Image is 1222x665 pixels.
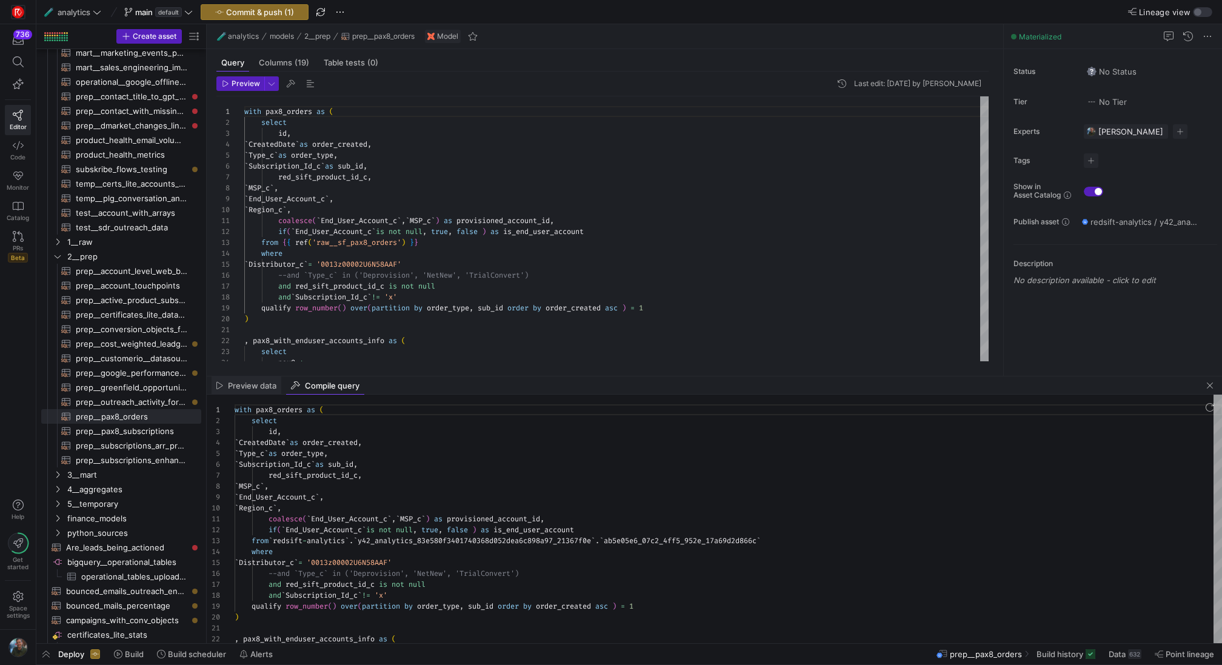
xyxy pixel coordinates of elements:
[216,182,230,193] div: 8
[278,270,490,280] span: --and `Type_c` in ('Deprovision', 'NetNew', 'Trial
[221,59,244,67] span: Query
[316,216,321,226] span: `
[291,150,333,160] span: order_type
[41,424,201,438] a: prep__pax8_subscriptions​​​​​​​​​​
[216,215,230,226] div: 11
[295,292,367,302] span: Subscription_Id_c
[5,29,31,51] button: 736
[135,7,153,17] span: main
[1087,97,1127,107] span: No Tier
[244,259,249,269] span: `
[244,139,249,149] span: `
[1031,644,1101,664] button: Build history
[41,249,201,264] div: Press SPACE to select this row.
[278,292,291,302] span: and
[482,227,486,236] span: )
[1098,127,1163,136] span: [PERSON_NAME]
[435,216,439,226] span: )
[76,104,187,118] span: prep__contact_with_missing_gpt_persona​​​​​​​​​​
[401,216,406,226] span: ,
[216,226,230,237] div: 12
[503,227,584,236] span: is_end_user_account
[41,293,201,307] div: Press SPACE to select this row.
[372,227,376,236] span: `
[414,238,418,247] span: }
[1084,64,1140,79] button: No statusNo Status
[109,644,149,664] button: Build
[76,177,187,191] span: temp__certs_lite_accounts_for_sdrs​​​​​​​​​​
[437,32,458,41] span: Model
[249,183,270,193] span: MSP_c
[76,75,187,89] span: operational__google_offline_click_conversions_process​​​​​​​​​​
[201,4,309,20] button: Commit & push (1)
[1013,259,1217,268] p: Description
[244,205,249,215] span: `
[41,60,201,75] a: mart__sales_engineering_impact​​​​​​​​​​
[41,60,201,75] div: Press SPACE to select this row.
[316,259,401,269] span: '0013z00002U6N58AAF'
[7,556,28,570] span: Get started
[41,598,201,613] a: bounced_mails_percentage​​​​​​​​​​
[422,227,427,236] span: ,
[67,235,199,249] span: 1__raw
[67,468,199,482] span: 3__mart
[401,238,406,247] span: )
[152,644,232,664] button: Build scheduler
[301,29,333,44] button: 2__prep
[406,216,410,226] span: `
[67,628,199,642] span: certificates_lite_stats​​​​​​​​
[325,194,329,204] span: `
[261,249,282,258] span: where
[1013,182,1061,199] span: Show in Asset Catalog
[41,453,201,467] a: prep__subscriptions_enhanced​​​​​​​​​​
[249,194,325,204] span: End_User_Account_c
[282,238,287,247] span: {
[216,106,230,117] div: 1
[274,183,278,193] span: ,
[1019,32,1061,41] span: Materialized
[397,216,401,226] span: `
[431,227,448,236] span: true
[490,227,499,236] span: as
[316,107,325,116] span: as
[249,150,274,160] span: Type_c
[67,483,199,496] span: 4__aggregates
[7,604,30,619] span: Space settings
[308,259,312,269] span: =
[295,281,384,291] span: red_sift_product_id_c
[854,79,981,88] div: Last edit: [DATE] by [PERSON_NAME]
[5,2,31,22] a: https://storage.googleapis.com/y42-prod-data-exchange/images/C0c2ZRu8XU2mQEXUlKrTCN4i0dD3czfOt8UZ...
[367,172,372,182] span: ,
[325,161,333,171] span: as
[41,220,201,235] a: test__sdr_outreach_data​​​​​​​​​​
[76,162,187,176] span: subskribe_flows_testing​​​​​​​​​​
[41,206,201,220] a: test__account_with_arrays​​​​​​​​​​
[234,644,278,664] button: Alerts
[308,238,312,247] span: (
[41,191,201,206] div: Press SPACE to select this row.
[41,89,201,104] div: Press SPACE to select this row.
[5,135,31,165] a: Code
[44,8,53,16] span: 🧪
[367,139,372,149] span: ,
[216,281,230,292] div: 17
[216,172,230,182] div: 7
[76,308,187,322] span: prep__certificates_lite_data_with_account_info​​​​​​​​​​
[278,150,287,160] span: as
[270,183,274,193] span: `
[81,570,187,584] span: operational_tables_uploaded_conversions​​​​​​​​​
[1087,67,1137,76] span: No Status
[5,586,31,624] a: Spacesettings
[338,161,363,171] span: sub_id
[41,220,201,235] div: Press SPACE to select this row.
[41,278,201,293] a: prep__account_touchpoints​​​​​​​​​​
[216,139,230,150] div: 4
[259,59,309,67] span: Columns
[389,227,401,236] span: not
[216,193,230,204] div: 9
[76,133,187,147] span: product_health_email_volumes​​​​​​​​​​
[329,194,333,204] span: ,
[76,410,187,424] span: prep__pax8_orders​​​​​​​​​​
[270,32,294,41] span: models
[1166,649,1214,659] span: Point lineage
